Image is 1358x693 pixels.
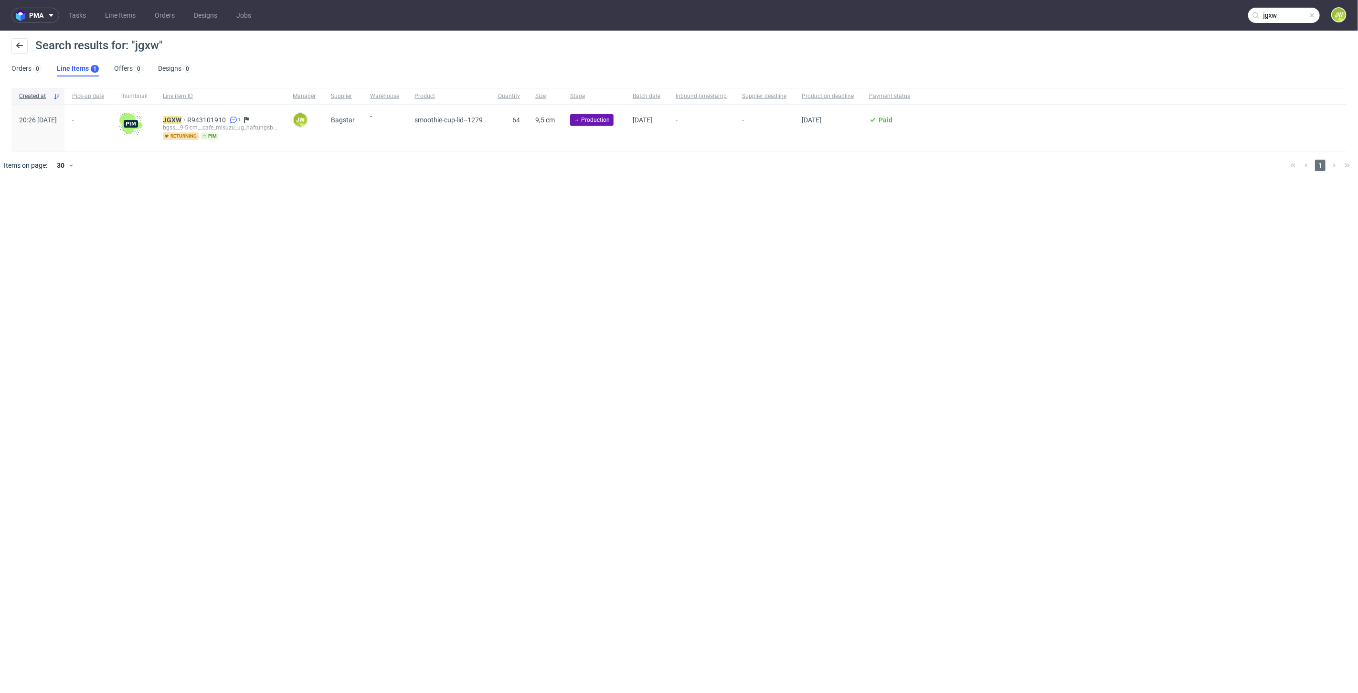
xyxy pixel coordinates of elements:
[633,116,652,124] span: [DATE]
[93,65,96,72] div: 1
[187,116,228,124] a: R943101910
[633,92,660,100] span: Batch date
[498,92,520,100] span: Quantity
[742,92,786,100] span: Supplier deadline
[1332,8,1346,22] figcaption: JW
[16,10,29,21] img: logo
[676,92,727,100] span: Inbound timestamp
[4,161,47,170] span: Items on page:
[188,8,223,23] a: Designs
[370,112,399,140] span: -
[163,116,187,124] a: JGXW
[869,92,910,100] span: Payment status
[29,12,43,19] span: pma
[35,39,163,52] span: Search results for: "jgxw"
[36,65,39,72] div: 0
[238,116,241,124] span: 1
[331,92,355,100] span: Supplier
[137,65,140,72] div: 0
[293,92,316,100] span: Manager
[119,112,142,135] img: wHgJFi1I6lmhQAAAABJRU5ErkJggg==
[676,116,727,140] span: -
[51,159,68,172] div: 30
[114,61,143,76] a: Offers0
[231,8,257,23] a: Jobs
[186,65,189,72] div: 0
[149,8,180,23] a: Orders
[802,92,854,100] span: Production deadline
[742,116,786,140] span: -
[163,92,277,100] span: Line item ID
[99,8,141,23] a: Line Items
[370,92,399,100] span: Warehouse
[879,116,892,124] span: Paid
[57,61,99,76] a: Line Items1
[802,116,821,124] span: [DATE]
[163,124,277,131] div: bgss__9-5-cm__cafe_misuzu_ug_haftungsbeschrankt__
[19,92,49,100] span: Created at
[163,116,181,124] mark: JGXW
[201,132,219,140] span: pim
[414,92,483,100] span: Product
[570,92,617,100] span: Stage
[158,61,191,76] a: Designs0
[72,92,104,100] span: Pick-up date
[11,8,59,23] button: pma
[574,116,610,124] span: → Production
[163,132,199,140] span: returning
[228,116,241,124] a: 1
[294,113,307,127] figcaption: JW
[1315,160,1326,171] span: 1
[119,92,148,100] span: Thumbnail
[414,116,483,124] span: smoothie-cup-lid--1279
[63,8,92,23] a: Tasks
[512,116,520,124] span: 64
[19,116,57,124] span: 20:26 [DATE]
[11,61,42,76] a: Orders0
[331,116,355,124] span: Bagstar
[535,92,555,100] span: Size
[72,116,104,140] span: -
[535,116,555,124] span: 9,5 cm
